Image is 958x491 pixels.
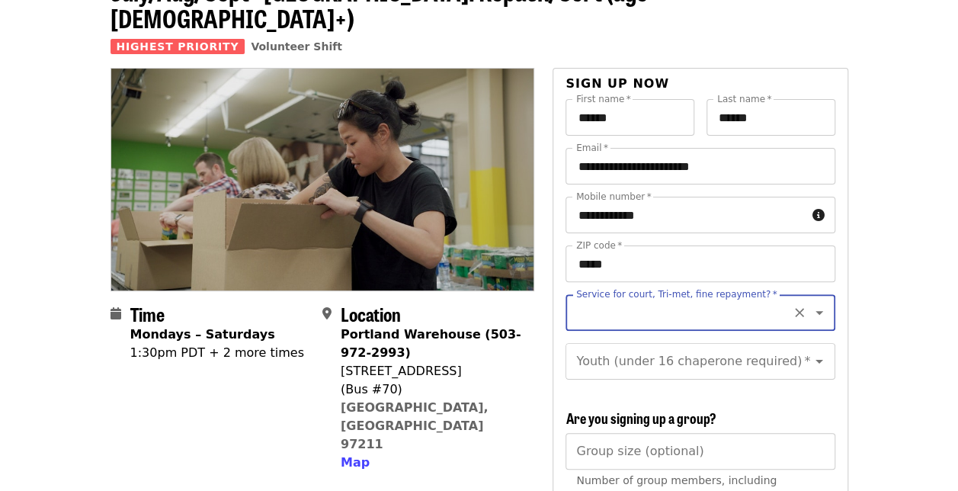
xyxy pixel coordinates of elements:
[812,208,825,223] i: circle-info icon
[251,40,342,53] a: Volunteer Shift
[789,302,810,323] button: Clear
[576,143,608,152] label: Email
[130,344,304,362] div: 1:30pm PDT + 2 more times
[341,380,522,399] div: (Bus #70)
[717,95,771,104] label: Last name
[566,76,669,91] span: Sign up now
[566,99,694,136] input: First name
[566,433,835,470] input: [object Object]
[809,302,830,323] button: Open
[576,290,777,299] label: Service for court, Tri-met, fine repayment?
[130,300,165,327] span: Time
[341,454,370,472] button: Map
[130,327,275,342] strong: Mondays – Saturdays
[322,306,332,321] i: map-marker-alt icon
[566,408,716,428] span: Are you signing up a group?
[706,99,835,136] input: Last name
[576,241,622,250] label: ZIP code
[576,95,631,104] label: First name
[566,197,806,233] input: Mobile number
[111,39,245,54] span: Highest Priority
[111,306,121,321] i: calendar icon
[566,148,835,185] input: Email
[341,455,370,470] span: Map
[566,245,835,282] input: ZIP code
[576,192,651,201] label: Mobile number
[341,327,521,360] strong: Portland Warehouse (503-972-2993)
[341,300,401,327] span: Location
[111,69,534,290] img: July/Aug/Sept - Portland: Repack/Sort (age 8+) organized by Oregon Food Bank
[809,351,830,372] button: Open
[341,400,489,451] a: [GEOGRAPHIC_DATA], [GEOGRAPHIC_DATA] 97211
[341,362,522,380] div: [STREET_ADDRESS]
